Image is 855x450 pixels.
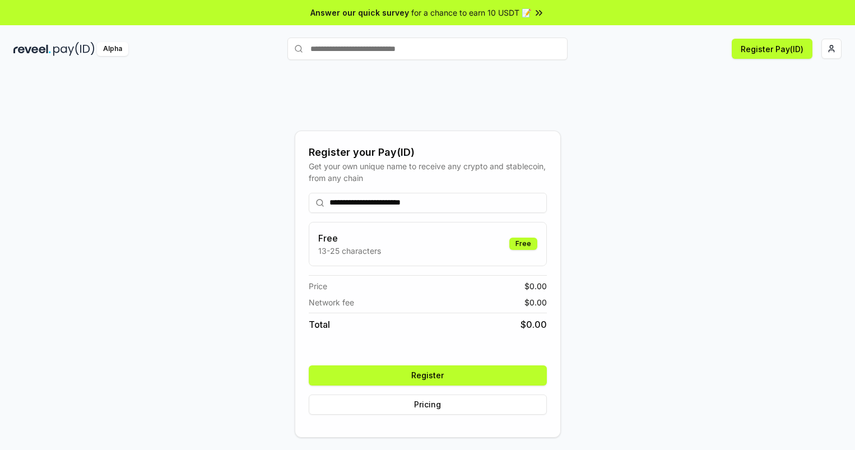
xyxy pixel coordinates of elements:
[524,280,547,292] span: $ 0.00
[411,7,531,18] span: for a chance to earn 10 USDT 📝
[53,42,95,56] img: pay_id
[309,280,327,292] span: Price
[732,39,812,59] button: Register Pay(ID)
[318,245,381,257] p: 13-25 characters
[309,395,547,415] button: Pricing
[309,296,354,308] span: Network fee
[318,231,381,245] h3: Free
[509,238,537,250] div: Free
[310,7,409,18] span: Answer our quick survey
[521,318,547,331] span: $ 0.00
[13,42,51,56] img: reveel_dark
[309,160,547,184] div: Get your own unique name to receive any crypto and stablecoin, from any chain
[524,296,547,308] span: $ 0.00
[309,365,547,386] button: Register
[97,42,128,56] div: Alpha
[309,318,330,331] span: Total
[309,145,547,160] div: Register your Pay(ID)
